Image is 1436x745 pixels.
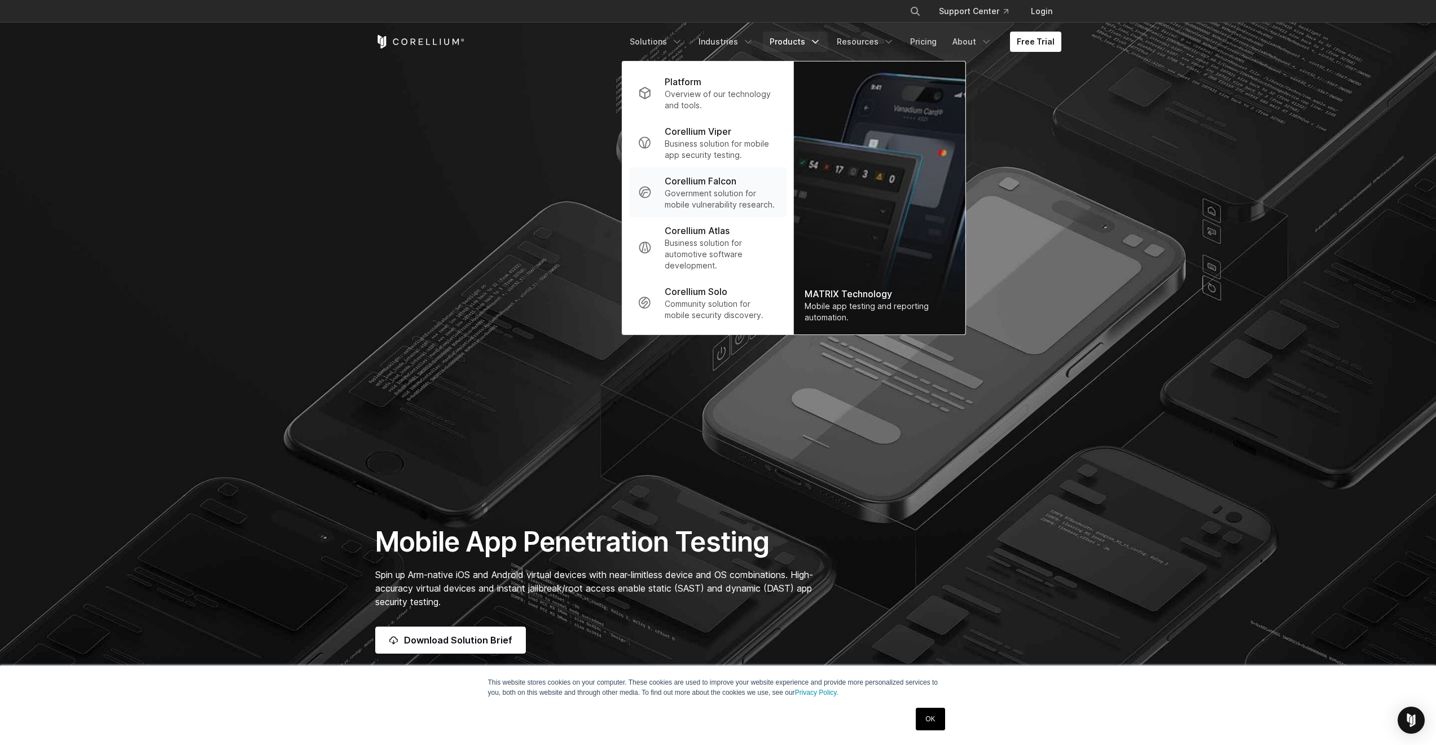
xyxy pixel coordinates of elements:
[905,1,925,21] button: Search
[903,32,943,52] a: Pricing
[629,118,786,167] a: Corellium Viper Business solution for mobile app security testing.
[795,689,838,696] a: Privacy Policy.
[623,32,690,52] a: Solutions
[629,167,786,217] a: Corellium Falcon Government solution for mobile vulnerability research.
[1022,1,1061,21] a: Login
[896,1,1061,21] div: Navigation Menu
[805,287,954,301] div: MATRIX Technology
[665,298,777,321] p: Community solution for mobile security discovery.
[793,61,965,334] a: MATRIX Technology Mobile app testing and reporting automation.
[946,32,999,52] a: About
[830,32,901,52] a: Resources
[375,35,465,49] a: Corellium Home
[665,125,731,138] p: Corellium Viper
[665,174,736,188] p: Corellium Falcon
[665,75,701,89] p: Platform
[375,525,825,559] h1: Mobile App Penetration Testing
[665,285,727,298] p: Corellium Solo
[404,633,512,647] span: Download Solution Brief
[805,301,954,323] div: Mobile app testing and reporting automation.
[665,188,777,210] p: Government solution for mobile vulnerability research.
[1398,707,1425,734] div: Open Intercom Messenger
[375,627,526,654] a: Download Solution Brief
[375,569,813,607] span: Spin up Arm-native iOS and Android virtual devices with near-limitless device and OS combinations...
[665,237,777,271] p: Business solution for automotive software development.
[629,68,786,118] a: Platform Overview of our technology and tools.
[665,224,730,237] p: Corellium Atlas
[665,138,777,161] p: Business solution for mobile app security testing.
[665,89,777,111] p: Overview of our technology and tools.
[629,278,786,328] a: Corellium Solo Community solution for mobile security discovery.
[763,32,828,52] a: Products
[488,677,948,698] p: This website stores cookies on your computer. These cookies are used to improve your website expe...
[1010,32,1061,52] a: Free Trial
[623,32,1061,52] div: Navigation Menu
[629,217,786,278] a: Corellium Atlas Business solution for automotive software development.
[692,32,761,52] a: Industries
[916,708,945,730] a: OK
[793,61,965,334] img: Matrix_WebNav_1x
[930,1,1017,21] a: Support Center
